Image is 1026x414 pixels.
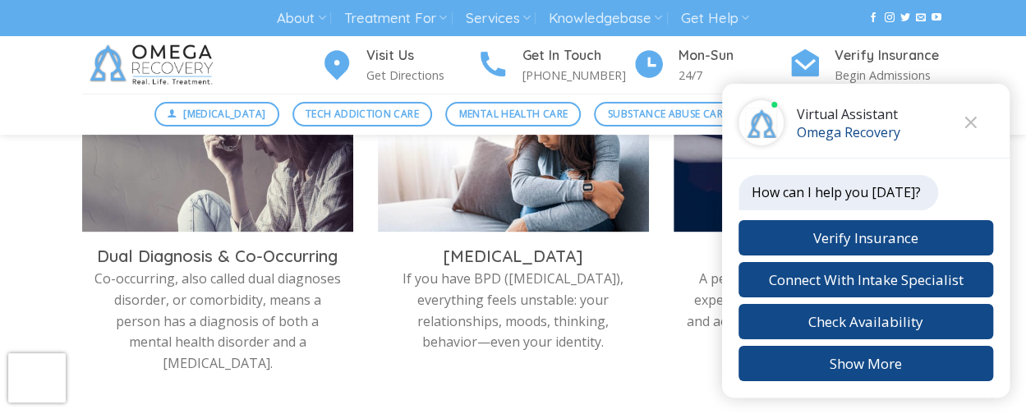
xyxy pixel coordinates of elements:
[932,12,941,24] a: Follow on YouTube
[94,269,341,374] p: Co-occurring, also called dual diagnoses disorder, or comorbidity, means a person has a diagnosis...
[522,45,633,67] h4: Get In Touch
[608,106,728,122] span: Substance Abuse Care
[679,45,789,67] h4: Mon-Sun
[835,45,945,67] h4: Verify Insurance
[679,66,789,85] p: 24/7
[320,45,476,85] a: Visit Us Get Directions
[459,106,568,122] span: Mental Health Care
[344,3,447,34] a: Treatment For
[277,3,325,34] a: About
[594,102,741,126] a: Substance Abuse Care
[681,3,749,34] a: Get Help
[82,36,226,94] img: Omega Recovery
[686,269,932,352] p: A person with [MEDICAL_DATA] will experience changes in energy, mood, and activity levels that ca...
[900,12,910,24] a: Follow on Twitter
[835,66,945,85] p: Begin Admissions
[465,3,530,34] a: Services
[154,102,279,126] a: [MEDICAL_DATA]
[445,102,581,126] a: Mental Health Care
[868,12,878,24] a: Follow on Facebook
[390,246,637,267] h3: [MEDICAL_DATA]
[549,3,662,34] a: Knowledgebase
[686,246,932,267] h3: Bi-Polar Disorder
[390,269,637,352] p: If you have BPD ([MEDICAL_DATA]), everything feels unstable: your relationships, moods, thinking,...
[522,66,633,85] p: [PHONE_NUMBER]
[183,106,265,122] span: [MEDICAL_DATA]
[476,45,633,85] a: Get In Touch [PHONE_NUMBER]
[292,102,433,126] a: Tech Addiction Care
[789,45,945,85] a: Verify Insurance Begin Admissions
[884,12,894,24] a: Follow on Instagram
[94,246,341,267] h3: Dual Diagnosis & Co-Occurring
[306,106,419,122] span: Tech Addiction Care
[366,66,476,85] p: Get Directions
[366,45,476,67] h4: Visit Us
[916,12,926,24] a: Send us an email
